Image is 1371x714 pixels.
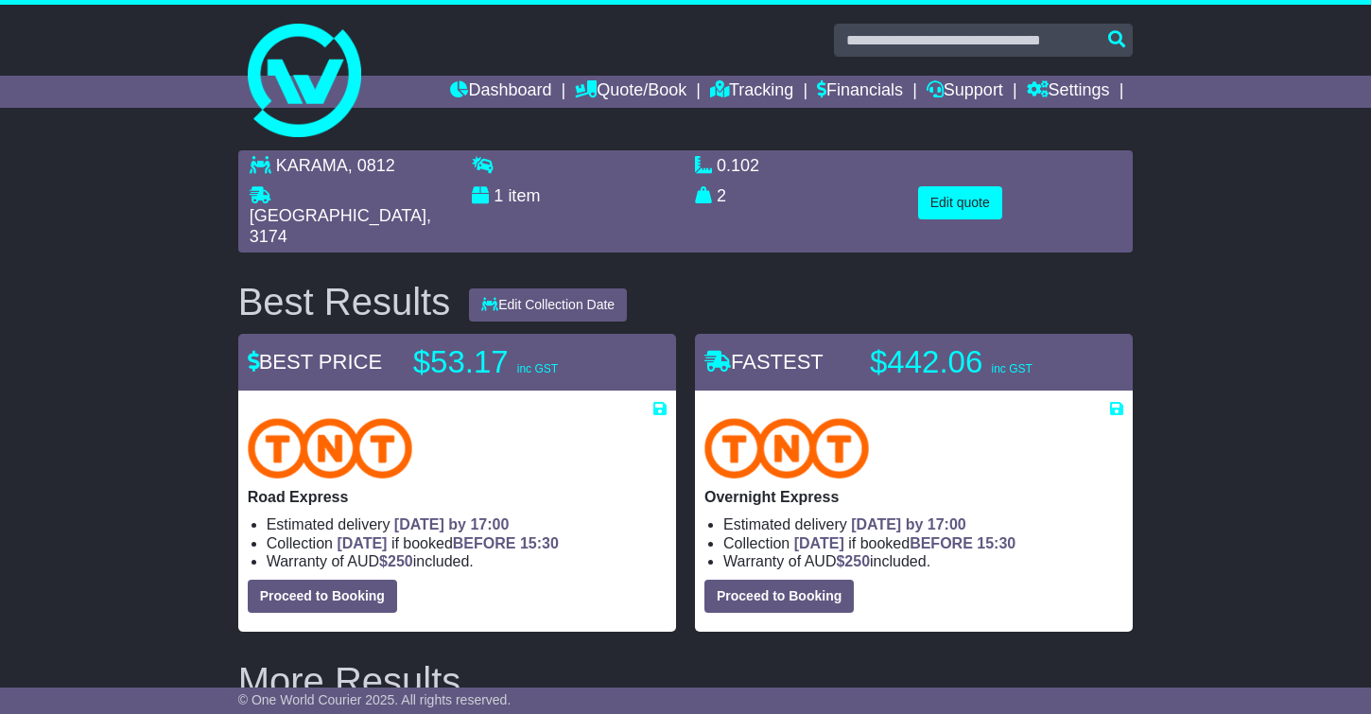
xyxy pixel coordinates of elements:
[413,343,650,381] p: $53.17
[337,535,387,551] span: [DATE]
[388,553,413,569] span: 250
[267,534,667,552] li: Collection
[723,515,1123,533] li: Estimated delivery
[927,76,1003,108] a: Support
[575,76,686,108] a: Quote/Book
[844,553,870,569] span: 250
[918,186,1002,219] button: Edit quote
[794,535,844,551] span: [DATE]
[991,362,1032,375] span: inc GST
[836,553,870,569] span: $
[717,156,759,175] span: 0.102
[517,362,558,375] span: inc GST
[250,206,431,246] span: , 3174
[238,692,512,707] span: © One World Courier 2025. All rights reserved.
[794,535,1015,551] span: if booked
[267,515,667,533] li: Estimated delivery
[276,156,348,175] span: KARAMA
[238,660,1134,702] h2: More Results
[723,552,1123,570] li: Warranty of AUD included.
[248,488,667,506] p: Road Express
[229,281,460,322] div: Best Results
[267,552,667,570] li: Warranty of AUD included.
[710,76,793,108] a: Tracking
[717,186,726,205] span: 2
[704,350,824,374] span: FASTEST
[248,580,397,613] button: Proceed to Booking
[870,343,1106,381] p: $442.06
[1027,76,1110,108] a: Settings
[250,206,426,225] span: [GEOGRAPHIC_DATA]
[508,186,540,205] span: item
[248,350,382,374] span: BEST PRICE
[348,156,395,175] span: , 0812
[450,76,551,108] a: Dashboard
[977,535,1015,551] span: 15:30
[723,534,1123,552] li: Collection
[704,418,869,479] img: TNT Domestic: Overnight Express
[453,535,516,551] span: BEFORE
[248,418,412,479] img: TNT Domestic: Road Express
[379,553,413,569] span: $
[704,580,854,613] button: Proceed to Booking
[910,535,973,551] span: BEFORE
[394,516,510,532] span: [DATE] by 17:00
[520,535,559,551] span: 15:30
[704,488,1123,506] p: Overnight Express
[851,516,966,532] span: [DATE] by 17:00
[817,76,903,108] a: Financials
[337,535,558,551] span: if booked
[494,186,503,205] span: 1
[469,288,627,322] button: Edit Collection Date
